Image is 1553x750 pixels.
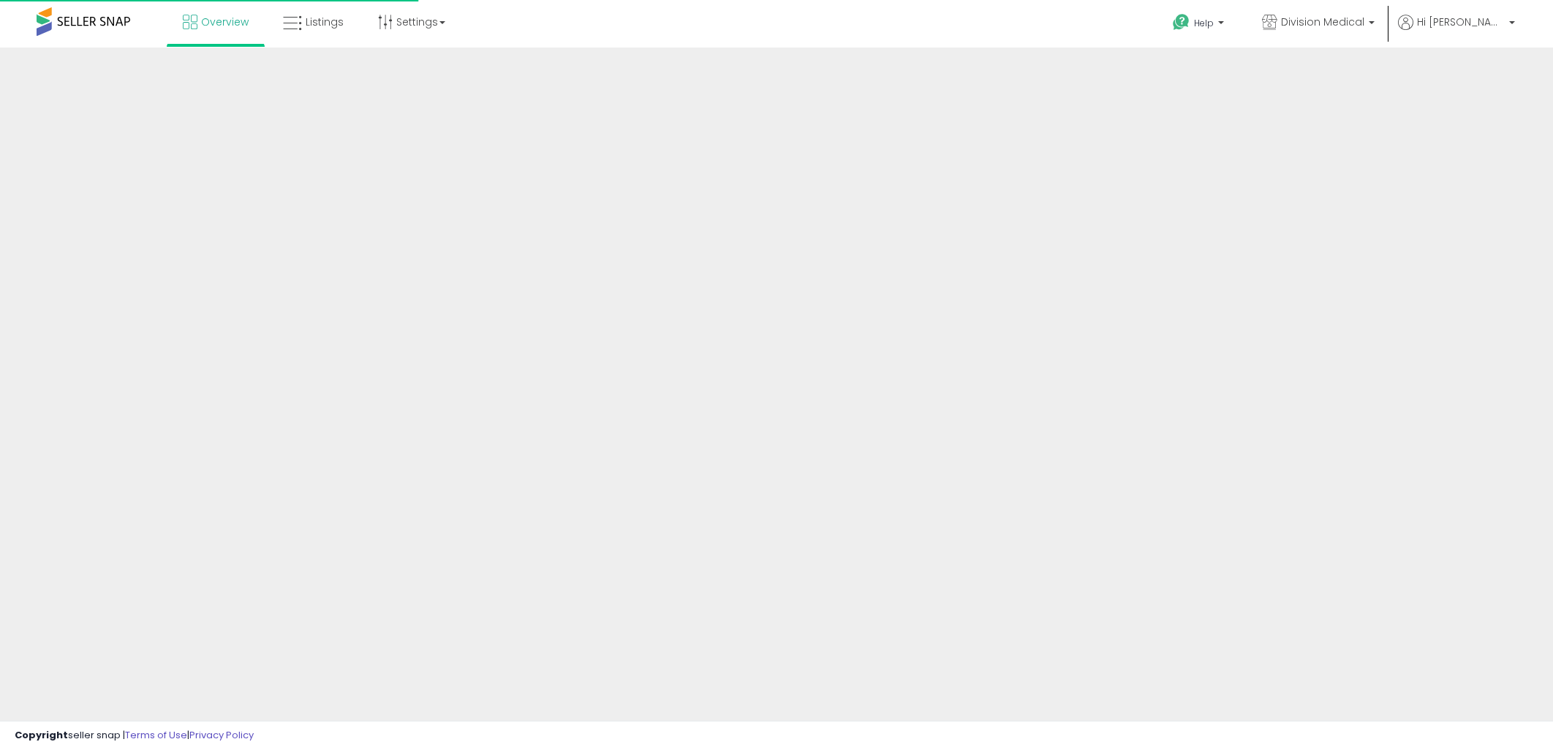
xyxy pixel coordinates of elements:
[1281,15,1364,29] span: Division Medical
[1417,15,1505,29] span: Hi [PERSON_NAME]
[1161,2,1239,48] a: Help
[306,15,344,29] span: Listings
[1194,17,1214,29] span: Help
[201,15,249,29] span: Overview
[1398,15,1515,48] a: Hi [PERSON_NAME]
[1172,13,1190,31] i: Get Help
